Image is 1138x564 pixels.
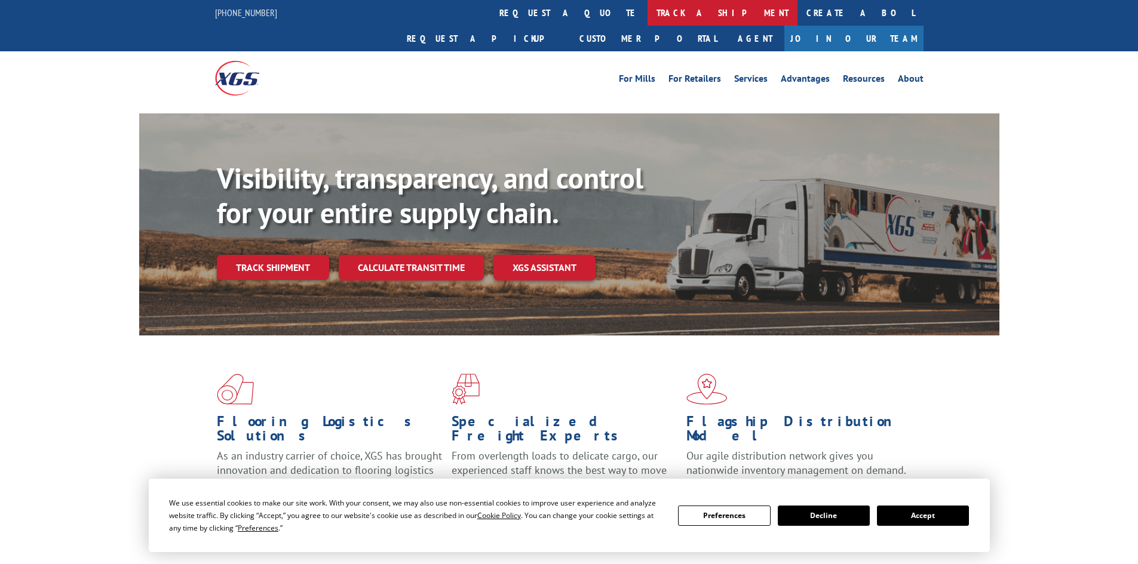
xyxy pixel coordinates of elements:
a: About [898,74,924,87]
button: Accept [877,506,969,526]
a: Calculate transit time [339,255,484,281]
a: Resources [843,74,885,87]
h1: Flagship Distribution Model [686,414,912,449]
h1: Specialized Freight Experts [452,414,677,449]
b: Visibility, transparency, and control for your entire supply chain. [217,159,643,231]
a: Customer Portal [570,26,726,51]
button: Decline [778,506,870,526]
a: Track shipment [217,255,329,280]
img: xgs-icon-total-supply-chain-intelligence-red [217,374,254,405]
a: Join Our Team [784,26,924,51]
a: Request a pickup [398,26,570,51]
img: xgs-icon-focused-on-flooring-red [452,374,480,405]
a: Agent [726,26,784,51]
h1: Flooring Logistics Solutions [217,414,443,449]
span: As an industry carrier of choice, XGS has brought innovation and dedication to flooring logistics... [217,449,442,491]
div: Cookie Consent Prompt [149,479,990,552]
p: From overlength loads to delicate cargo, our experienced staff knows the best way to move your fr... [452,449,677,502]
button: Preferences [678,506,770,526]
a: [PHONE_NUMBER] [215,7,277,19]
a: XGS ASSISTANT [493,255,596,281]
a: For Mills [619,74,655,87]
a: Advantages [781,74,830,87]
a: For Retailers [668,74,721,87]
span: Preferences [238,523,278,533]
span: Cookie Policy [477,510,521,520]
div: We use essential cookies to make our site work. With your consent, we may also use non-essential ... [169,497,664,534]
a: Services [734,74,768,87]
span: Our agile distribution network gives you nationwide inventory management on demand. [686,449,906,477]
img: xgs-icon-flagship-distribution-model-red [686,374,728,405]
